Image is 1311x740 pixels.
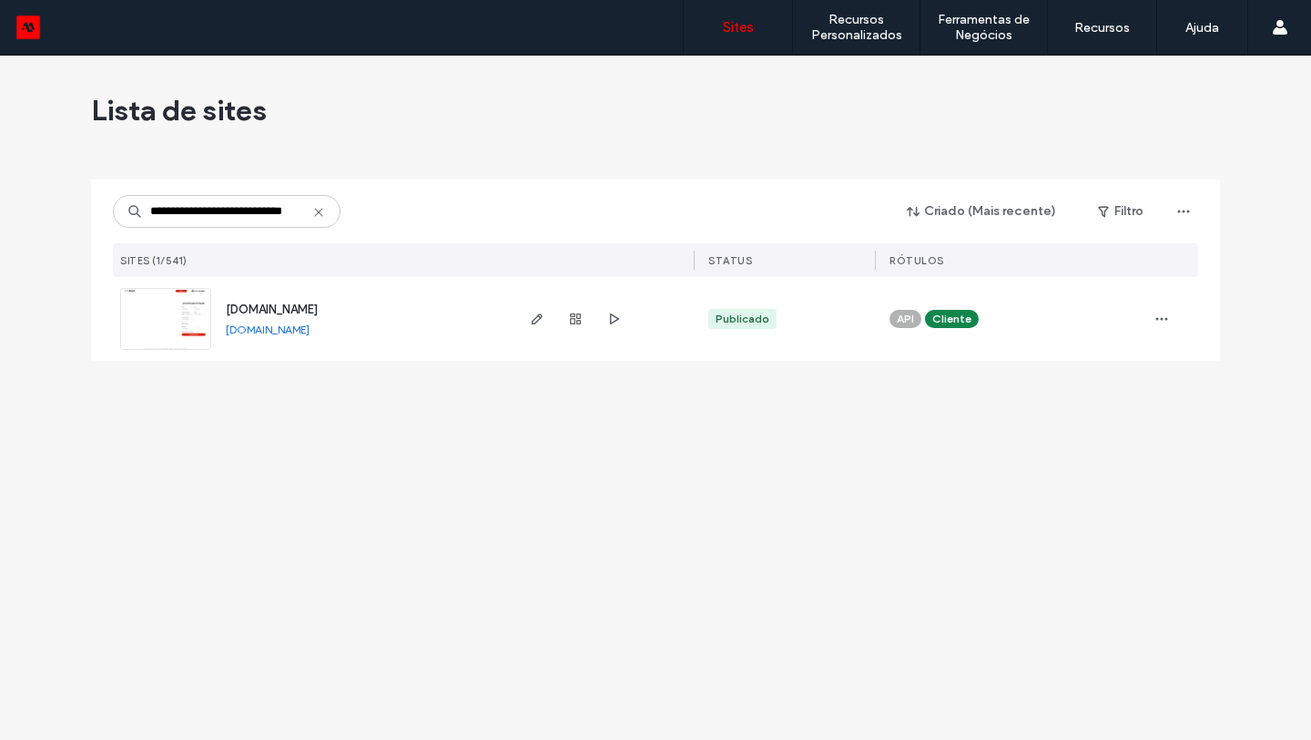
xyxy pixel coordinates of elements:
[708,254,752,267] span: STATUS
[1080,197,1162,226] button: Filtro
[120,254,188,267] span: Sites (1/541)
[226,303,318,316] a: [DOMAIN_NAME]
[716,311,769,327] div: Publicado
[91,92,267,128] span: Lista de sites
[920,12,1047,43] label: Ferramentas de Negócios
[891,197,1072,226] button: Criado (Mais recente)
[226,323,310,336] a: [DOMAIN_NAME]
[1074,20,1130,36] label: Recursos
[793,12,920,43] label: Recursos Personalizados
[889,254,944,267] span: Rótulos
[897,311,914,327] span: API
[932,311,971,327] span: Cliente
[723,19,754,36] label: Sites
[1185,20,1219,36] label: Ajuda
